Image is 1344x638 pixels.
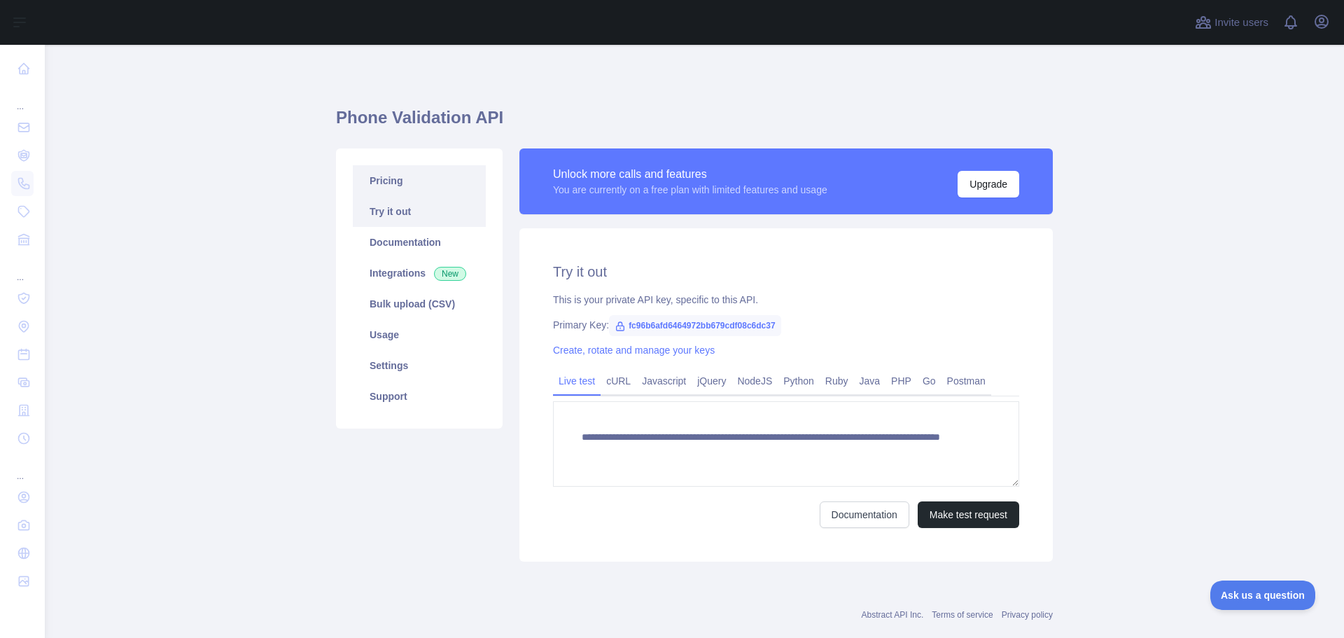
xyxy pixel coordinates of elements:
[932,610,993,620] a: Terms of service
[917,370,941,392] a: Go
[1214,15,1268,31] span: Invite users
[11,454,34,482] div: ...
[601,370,636,392] a: cURL
[336,106,1053,140] h1: Phone Validation API
[353,381,486,412] a: Support
[553,318,1019,332] div: Primary Key:
[941,370,991,392] a: Postman
[434,267,466,281] span: New
[862,610,924,620] a: Abstract API Inc.
[553,370,601,392] a: Live test
[1210,581,1316,610] iframe: Toggle Customer Support
[692,370,731,392] a: jQuery
[553,262,1019,282] h2: Try it out
[731,370,778,392] a: NodeJS
[353,227,486,258] a: Documentation
[854,370,886,392] a: Java
[609,315,780,336] span: fc96b6afd6464972bb679cdf08c6dc37
[11,255,34,283] div: ...
[820,501,909,528] a: Documentation
[353,319,486,350] a: Usage
[820,370,854,392] a: Ruby
[353,258,486,289] a: Integrations New
[885,370,917,392] a: PHP
[353,196,486,227] a: Try it out
[636,370,692,392] a: Javascript
[1192,11,1271,34] button: Invite users
[1002,610,1053,620] a: Privacy policy
[958,171,1019,197] button: Upgrade
[778,370,820,392] a: Python
[353,165,486,196] a: Pricing
[553,166,827,183] div: Unlock more calls and features
[553,183,827,197] div: You are currently on a free plan with limited features and usage
[553,293,1019,307] div: This is your private API key, specific to this API.
[353,289,486,319] a: Bulk upload (CSV)
[11,84,34,112] div: ...
[553,345,715,356] a: Create, rotate and manage your keys
[353,350,486,381] a: Settings
[918,501,1019,528] button: Make test request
